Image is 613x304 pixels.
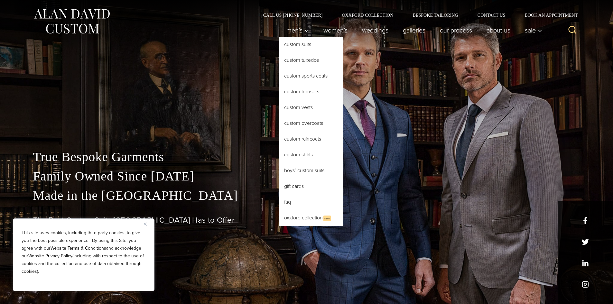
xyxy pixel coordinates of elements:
[279,37,343,52] a: Custom Suits
[432,24,479,37] a: Our Process
[279,84,343,99] a: Custom Trousers
[279,147,343,162] a: Custom Shirts
[279,68,343,84] a: Custom Sports Coats
[144,220,152,228] button: Close
[279,194,343,210] a: FAQ
[403,13,468,17] a: Bespoke Tailoring
[316,24,355,37] a: Women’s
[33,147,580,205] p: True Bespoke Garments Family Owned Since [DATE] Made in the [GEOGRAPHIC_DATA]
[279,24,545,37] nav: Primary Navigation
[279,163,343,178] a: Boys’ Custom Suits
[525,27,542,33] span: Sale
[395,24,432,37] a: Galleries
[515,13,580,17] a: Book an Appointment
[28,253,72,259] a: Website Privacy Policy
[355,24,395,37] a: weddings
[51,245,106,252] a: Website Terms & Conditions
[254,13,332,17] a: Call Us [PHONE_NUMBER]
[279,52,343,68] a: Custom Tuxedos
[479,24,517,37] a: About Us
[144,223,147,226] img: Close
[279,131,343,147] a: Custom Raincoats
[22,229,146,275] p: This site uses cookies, including third party cookies, to give you the best possible experience. ...
[254,13,580,17] nav: Secondary Navigation
[279,115,343,131] a: Custom Overcoats
[33,7,110,36] img: Alan David Custom
[468,13,515,17] a: Contact Us
[323,216,331,221] span: New
[279,179,343,194] a: Gift Cards
[279,210,343,226] a: Oxxford CollectionNew
[565,23,580,38] button: View Search Form
[279,100,343,115] a: Custom Vests
[332,13,403,17] a: Oxxford Collection
[286,27,309,33] span: Men’s
[33,216,580,225] h1: The Best Custom Suits [GEOGRAPHIC_DATA] Has to Offer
